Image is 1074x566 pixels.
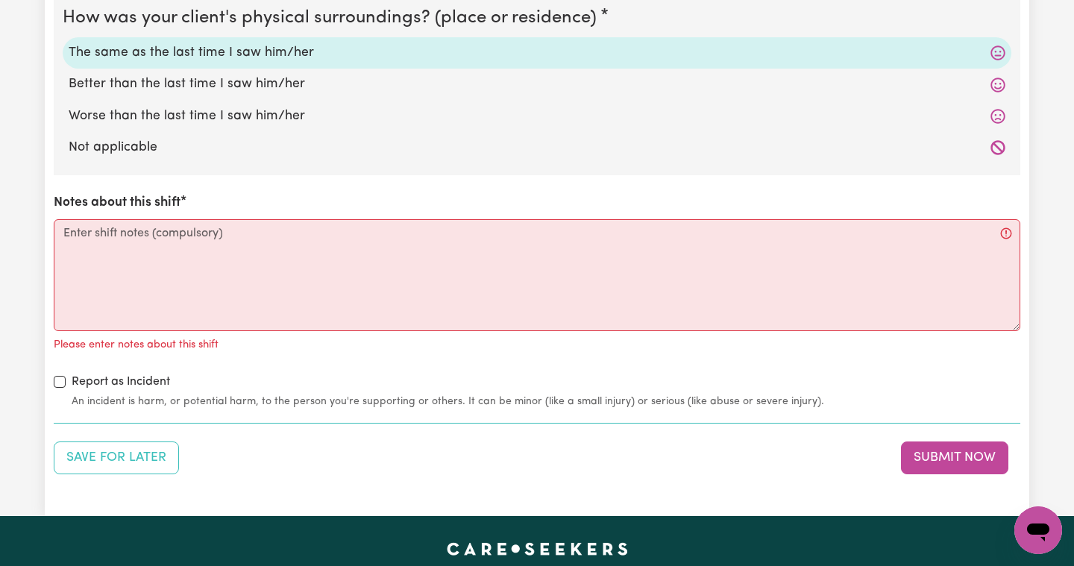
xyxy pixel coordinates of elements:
label: The same as the last time I saw him/her [69,43,1005,63]
label: Notes about this shift [54,193,180,213]
small: An incident is harm, or potential harm, to the person you're supporting or others. It can be mino... [72,394,1020,409]
label: Not applicable [69,138,1005,157]
legend: How was your client's physical surroundings? (place or residence) [63,4,603,31]
button: Save your job report [54,441,179,474]
label: Worse than the last time I saw him/her [69,107,1005,126]
a: Careseekers home page [447,543,628,555]
label: Report as Incident [72,373,170,391]
label: Better than the last time I saw him/her [69,75,1005,94]
button: Submit your job report [901,441,1008,474]
iframe: Button to launch messaging window [1014,506,1062,554]
p: Please enter notes about this shift [54,337,219,353]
